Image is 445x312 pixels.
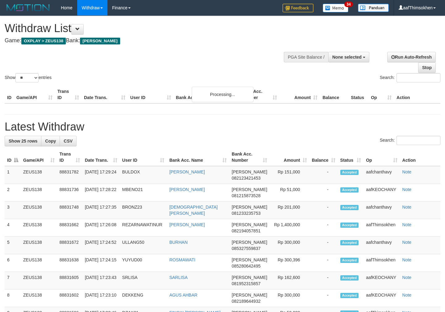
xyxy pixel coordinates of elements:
[128,86,174,103] th: User ID
[5,73,52,82] label: Show entries
[15,73,39,82] select: Showentries
[232,281,260,286] span: Copy 081952315857 to clipboard
[169,205,218,216] a: [DEMOGRAPHIC_DATA] [PERSON_NAME]
[82,219,120,237] td: [DATE] 17:26:08
[5,22,291,35] h1: Withdraw List
[402,169,412,174] a: Note
[232,176,260,181] span: Copy 082123421453 to clipboard
[279,86,320,103] th: Amount
[270,219,309,237] td: Rp 1,400,000
[232,257,267,262] span: [PERSON_NAME]
[363,202,400,219] td: aafchanthavy
[21,272,57,289] td: ZEUS138
[60,136,77,146] a: CSV
[232,240,267,245] span: [PERSON_NAME]
[5,86,14,103] th: ID
[402,293,412,297] a: Note
[82,289,120,307] td: [DATE] 17:23:10
[5,3,52,12] img: MOTION_logo.png
[169,169,205,174] a: [PERSON_NAME]
[229,148,270,166] th: Bank Acc. Number: activate to sort column ascending
[340,258,359,263] span: Accepted
[57,166,82,184] td: 88831782
[232,205,267,210] span: [PERSON_NAME]
[328,52,369,62] button: None selected
[57,237,82,254] td: 88831672
[5,121,440,133] h1: Latest Withdraw
[57,219,82,237] td: 88831662
[5,254,21,272] td: 6
[270,202,309,219] td: Rp 201,000
[309,237,338,254] td: -
[270,148,309,166] th: Amount: activate to sort column ascending
[5,219,21,237] td: 4
[169,293,197,297] a: AGUS AHBAR
[120,148,167,166] th: User ID: activate to sort column ascending
[340,170,359,175] span: Accepted
[232,211,260,216] span: Copy 081233235753 to clipboard
[5,166,21,184] td: 1
[64,139,73,144] span: CSV
[232,275,267,280] span: [PERSON_NAME]
[402,187,412,192] a: Note
[82,148,120,166] th: Date Trans.: activate to sort column ascending
[5,289,21,307] td: 8
[270,166,309,184] td: Rp 151,000
[120,166,167,184] td: BULDOX
[82,166,120,184] td: [DATE] 17:29:24
[309,254,338,272] td: -
[232,222,267,227] span: [PERSON_NAME]
[120,202,167,219] td: BRONZ23
[5,148,21,166] th: ID: activate to sort column descending
[232,299,260,304] span: Copy 082189644932 to clipboard
[120,219,167,237] td: REZARNAWATINUR
[232,264,260,268] span: Copy 085280642495 to clipboard
[309,166,338,184] td: -
[397,73,440,82] input: Search:
[284,52,328,62] div: PGA Site Balance /
[120,237,167,254] td: ULLANG50
[21,254,57,272] td: ZEUS138
[239,86,279,103] th: Bank Acc. Number
[270,237,309,254] td: Rp 300,000
[169,240,187,245] a: BURHAN
[232,193,260,198] span: Copy 081215873528 to clipboard
[169,187,205,192] a: [PERSON_NAME]
[380,73,440,82] label: Search:
[402,222,412,227] a: Note
[21,184,57,202] td: ZEUS138
[55,86,82,103] th: Trans ID
[57,148,82,166] th: Trans ID: activate to sort column ascending
[82,184,120,202] td: [DATE] 17:28:22
[80,38,120,44] span: [PERSON_NAME]
[57,272,82,289] td: 88831605
[174,86,239,103] th: Bank Acc. Name
[348,86,368,103] th: Status
[21,289,57,307] td: ZEUS138
[340,275,359,281] span: Accepted
[340,293,359,298] span: Accepted
[120,184,167,202] td: MBENO21
[21,38,66,44] span: OXPLAY > ZEUS138
[338,148,364,166] th: Status: activate to sort column ascending
[5,38,291,44] h4: Game: Bank:
[309,184,338,202] td: -
[57,254,82,272] td: 88831638
[232,187,267,192] span: [PERSON_NAME]
[82,202,120,219] td: [DATE] 17:27:35
[82,254,120,272] td: [DATE] 17:24:15
[309,148,338,166] th: Balance: activate to sort column ascending
[309,289,338,307] td: -
[5,136,41,146] a: Show 25 rows
[309,219,338,237] td: -
[41,136,60,146] a: Copy
[344,2,353,7] span: 34
[320,86,348,103] th: Balance
[332,55,362,60] span: None selected
[169,257,195,262] a: ROSMAWATI
[5,272,21,289] td: 7
[363,237,400,254] td: aafchanthavy
[363,184,400,202] td: aafKEOCHANY
[363,254,400,272] td: aafThimsokhen
[309,202,338,219] td: -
